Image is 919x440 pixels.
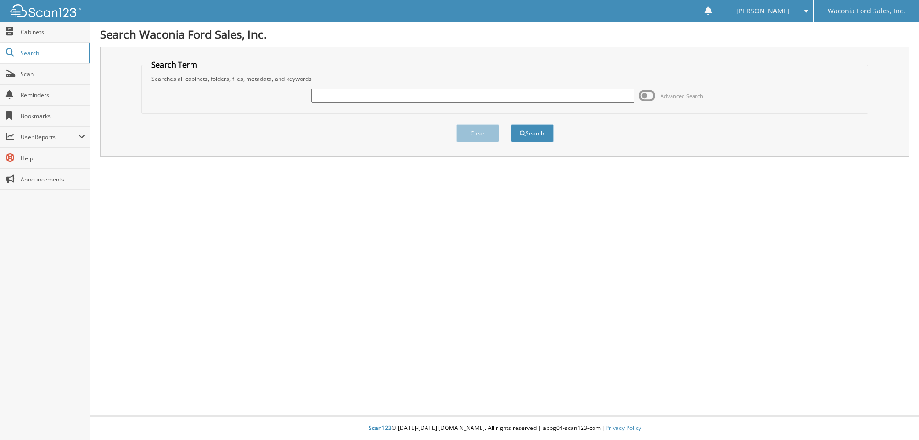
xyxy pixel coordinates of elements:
[21,49,84,57] span: Search
[21,70,85,78] span: Scan
[456,124,499,142] button: Clear
[21,175,85,183] span: Announcements
[21,133,78,141] span: User Reports
[10,4,81,17] img: scan123-logo-white.svg
[90,417,919,440] div: © [DATE]-[DATE] [DOMAIN_NAME]. All rights reserved | appg04-scan123-com |
[828,8,905,14] span: Waconia Ford Sales, Inc.
[661,92,703,100] span: Advanced Search
[736,8,790,14] span: [PERSON_NAME]
[369,424,392,432] span: Scan123
[21,28,85,36] span: Cabinets
[21,112,85,120] span: Bookmarks
[21,154,85,162] span: Help
[146,59,202,70] legend: Search Term
[605,424,641,432] a: Privacy Policy
[146,75,863,83] div: Searches all cabinets, folders, files, metadata, and keywords
[511,124,554,142] button: Search
[100,26,909,42] h1: Search Waconia Ford Sales, Inc.
[871,394,919,440] iframe: Chat Widget
[21,91,85,99] span: Reminders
